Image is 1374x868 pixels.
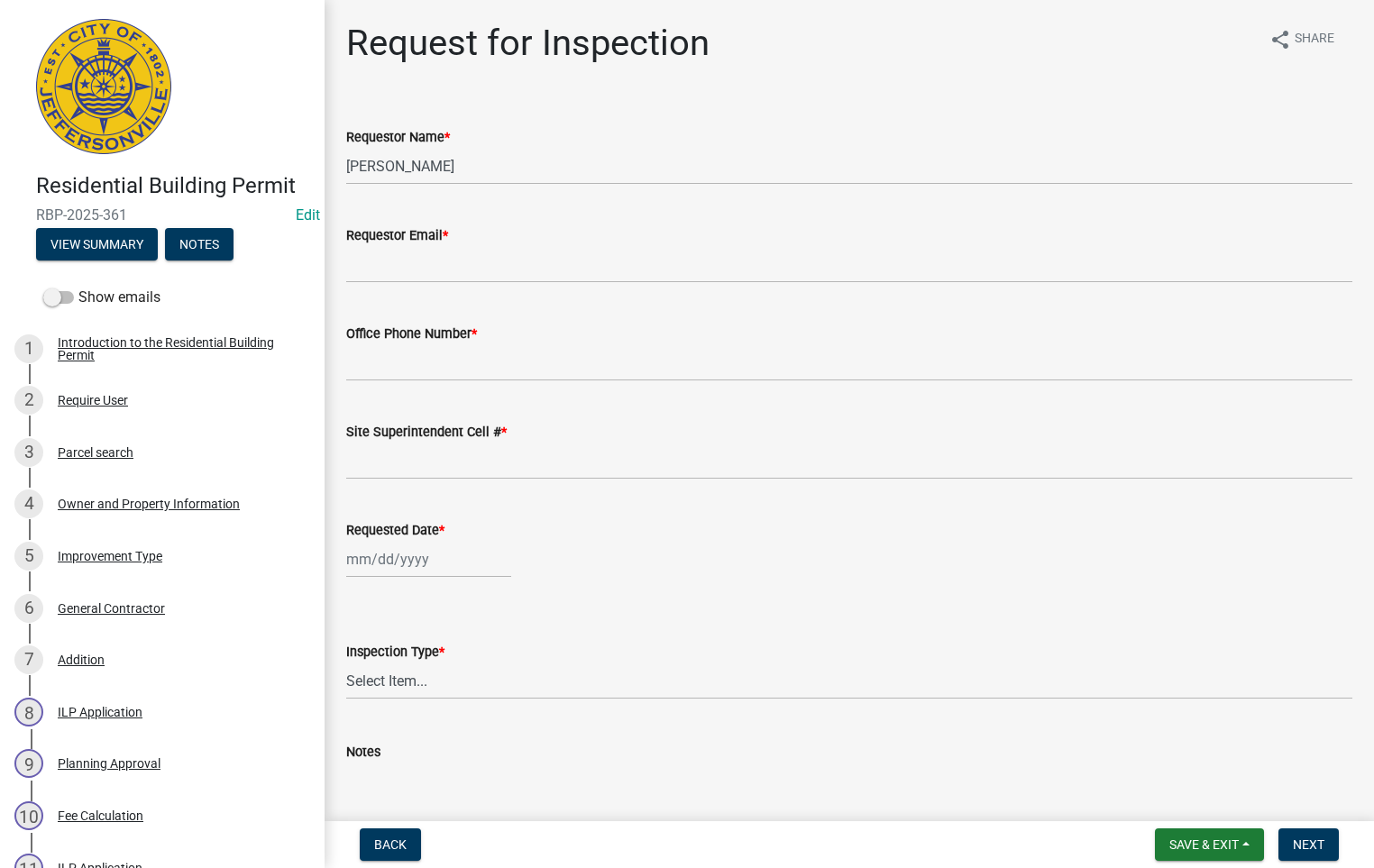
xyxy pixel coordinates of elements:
button: shareShare [1255,22,1349,57]
div: 9 [14,749,43,778]
img: City of Jeffersonville, Indiana [36,19,171,154]
div: 4 [14,489,43,518]
label: Notes [346,746,380,759]
div: Improvement Type [58,550,162,562]
input: mm/dd/yyyy [346,541,511,578]
wm-modal-confirm: Notes [165,238,234,252]
div: General Contractor [58,602,165,615]
a: Edit [296,206,320,224]
div: 3 [14,438,43,467]
label: Office Phone Number [346,328,477,341]
span: Next [1293,837,1324,852]
label: Requestor Name [346,132,450,144]
div: 2 [14,386,43,415]
label: Inspection Type [346,646,444,659]
div: 10 [14,801,43,830]
label: Requested Date [346,525,444,537]
div: Require User [58,394,128,407]
span: Share [1295,29,1334,50]
label: Requestor Email [346,230,448,242]
button: Next [1278,828,1339,861]
span: Back [374,837,407,852]
button: Back [360,828,421,861]
span: Save & Exit [1169,837,1239,852]
i: share [1269,29,1291,50]
wm-modal-confirm: Edit Application Number [296,206,320,224]
span: RBP-2025-361 [36,206,289,224]
button: Save & Exit [1155,828,1264,861]
div: ILP Application [58,706,142,718]
div: Fee Calculation [58,809,143,822]
div: 7 [14,645,43,674]
div: 8 [14,698,43,726]
div: 6 [14,594,43,623]
label: Show emails [43,287,160,308]
label: Site Superintendent Cell # [346,426,507,439]
button: Notes [165,228,234,260]
div: Owner and Property Information [58,498,240,510]
div: Planning Approval [58,757,160,770]
div: 1 [14,334,43,363]
div: Introduction to the Residential Building Permit [58,336,296,361]
h4: Residential Building Permit [36,173,310,199]
h1: Request for Inspection [346,22,710,65]
div: Parcel search [58,446,133,459]
div: Addition [58,653,105,666]
div: 5 [14,542,43,571]
wm-modal-confirm: Summary [36,238,158,252]
button: View Summary [36,228,158,260]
